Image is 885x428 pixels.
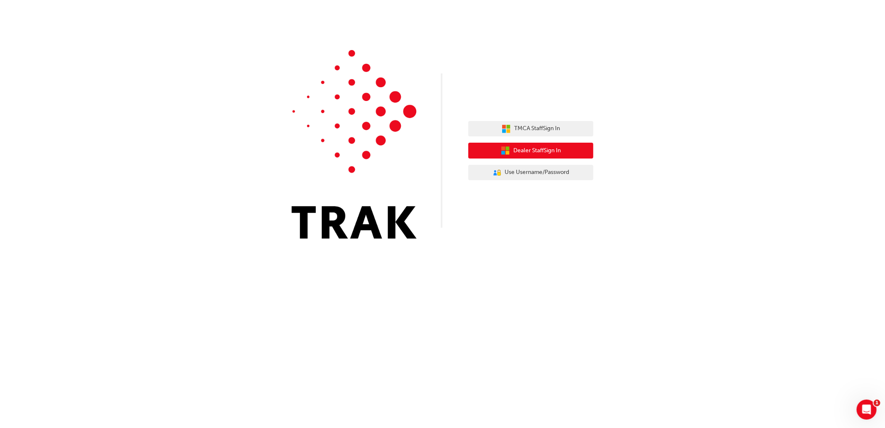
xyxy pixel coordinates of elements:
button: Dealer StaffSign In [468,143,593,159]
span: TMCA Staff Sign In [514,124,560,133]
iframe: Intercom live chat [857,400,877,420]
button: Use Username/Password [468,165,593,181]
img: Trak [292,50,417,239]
button: TMCA StaffSign In [468,121,593,137]
span: Dealer Staff Sign In [513,146,561,156]
span: 1 [874,400,880,406]
span: Use Username/Password [505,168,570,177]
